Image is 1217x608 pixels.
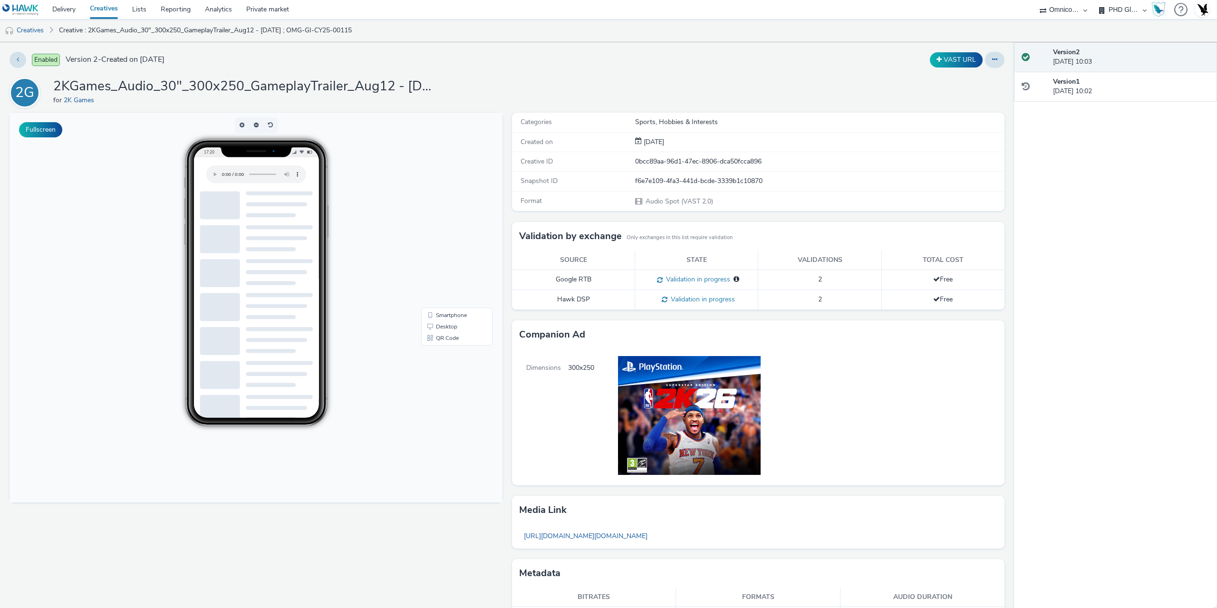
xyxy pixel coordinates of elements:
[521,176,558,185] span: Snapshot ID
[521,157,553,166] span: Creative ID
[1053,77,1080,86] strong: Version 1
[519,503,567,517] h3: Media link
[1195,2,1209,17] img: Account UK
[1151,2,1169,17] a: Hawk Academy
[5,26,14,36] img: audio
[414,220,481,231] li: QR Code
[1053,77,1209,97] div: [DATE] 10:02
[930,52,983,68] button: VAST URL
[521,137,553,146] span: Created on
[19,122,62,137] button: Fullscreen
[642,137,664,146] span: [DATE]
[414,197,481,208] li: Smartphone
[194,37,204,42] span: 17:20
[512,290,635,310] td: Hawk DSP
[933,275,953,284] span: Free
[512,588,676,607] th: Bitrates
[519,527,652,545] a: [URL][DOMAIN_NAME][DOMAIN_NAME]
[881,251,1005,270] th: Total cost
[521,196,542,205] span: Format
[512,251,635,270] th: Source
[568,349,594,485] span: 300x250
[53,77,434,96] h1: 2KGames_Audio_30"_300x250_GameplayTrailer_Aug12 - [DATE] ; OMG-GI-CY25-00115
[758,251,881,270] th: Validations
[519,229,622,243] h3: Validation by exchange
[519,328,585,342] h3: Companion Ad
[1151,2,1166,17] img: Hawk Academy
[53,96,64,105] span: for
[426,211,448,217] span: Desktop
[933,295,953,304] span: Free
[667,295,735,304] span: Validation in progress
[1053,48,1209,67] div: [DATE] 10:03
[818,275,822,284] span: 2
[627,234,733,241] small: Only exchanges in this list require validation
[426,222,449,228] span: QR Code
[512,270,635,290] td: Google RTB
[426,200,457,205] span: Smartphone
[54,19,357,42] a: Creative : 2KGames_Audio_30"_300x250_GameplayTrailer_Aug12 - [DATE] ; OMG-GI-CY25-00115
[635,251,758,270] th: State
[512,349,568,485] span: Dimensions
[818,295,822,304] span: 2
[519,566,560,580] h3: Metadata
[676,588,840,607] th: Formats
[15,79,34,106] div: 2G
[645,197,713,206] span: Audio Spot (VAST 2.0)
[32,54,60,66] span: Enabled
[927,52,985,68] div: Duplicate the creative as a VAST URL
[840,588,1005,607] th: Audio duration
[635,157,1004,166] div: 0bcc89aa-96d1-47ec-8906-dca50fcca896
[64,96,98,105] a: 2K Games
[594,349,768,482] img: Companion Ad
[2,4,39,16] img: undefined Logo
[1053,48,1080,57] strong: Version 2
[66,54,164,65] span: Version 2 - Created on [DATE]
[521,117,552,126] span: Categories
[642,137,664,147] div: Creation 12 August 2025, 10:02
[635,117,1004,127] div: Sports, Hobbies & Interests
[663,275,730,284] span: Validation in progress
[414,208,481,220] li: Desktop
[635,176,1004,186] div: f6e7e109-4fa3-441d-bcde-3339b1c10870
[10,88,44,97] a: 2G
